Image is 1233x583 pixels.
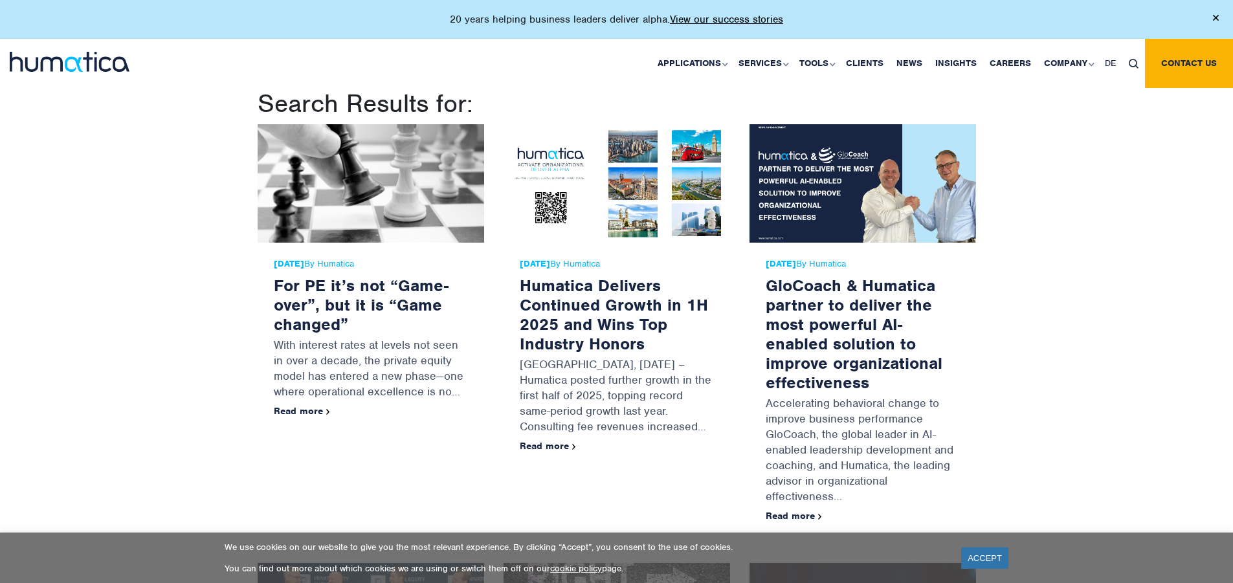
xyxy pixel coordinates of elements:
a: Read more [274,405,330,417]
img: logo [10,52,129,72]
img: arrowicon [326,409,330,415]
a: Tools [793,39,839,88]
a: Careers [983,39,1038,88]
a: Company [1038,39,1098,88]
a: ACCEPT [961,547,1008,569]
p: 20 years helping business leaders deliver alpha. [450,13,783,26]
a: Applications [651,39,732,88]
img: For PE it’s not “Game-over”, but it is “Game changed” [258,124,484,243]
a: News [890,39,929,88]
a: GloCoach & Humatica partner to deliver the most powerful AI-enabled solution to improve organizat... [766,275,942,393]
img: arrowicon [572,444,576,450]
span: By Humatica [520,259,714,269]
img: search_icon [1129,59,1139,69]
a: View our success stories [670,13,783,26]
strong: [DATE] [766,258,796,269]
img: GloCoach & Humatica partner to deliver the most powerful AI-enabled solution to improve organizat... [750,124,976,243]
p: Accelerating behavioral change to improve business performance GloCoach, the global leader in AI-... [766,392,960,511]
a: DE [1098,39,1122,88]
a: Humatica Delivers Continued Growth in 1H 2025 and Wins Top Industry Honors [520,275,708,354]
strong: [DATE] [274,258,304,269]
a: Read more [520,440,576,452]
a: Read more [766,510,822,522]
span: DE [1105,58,1116,69]
a: Contact us [1145,39,1233,88]
a: For PE it’s not “Game-over”, but it is “Game changed” [274,275,449,335]
p: With interest rates at levels not seen in over a decade, the private equity model has entered a n... [274,334,468,406]
h1: Search Results for: [258,88,976,119]
p: We use cookies on our website to give you the most relevant experience. By clicking “Accept”, you... [225,542,945,553]
span: By Humatica [766,259,960,269]
a: Services [732,39,793,88]
a: cookie policy [550,563,602,574]
p: [GEOGRAPHIC_DATA], [DATE] – Humatica posted further growth in the first half of 2025, topping rec... [520,353,714,441]
img: Humatica Delivers Continued Growth in 1H 2025 and Wins Top Industry Honors [504,124,730,243]
img: arrowicon [818,514,822,520]
strong: [DATE] [520,258,550,269]
a: Insights [929,39,983,88]
span: By Humatica [274,259,468,269]
p: You can find out more about which cookies we are using or switch them off on our page. [225,563,945,574]
a: Clients [839,39,890,88]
